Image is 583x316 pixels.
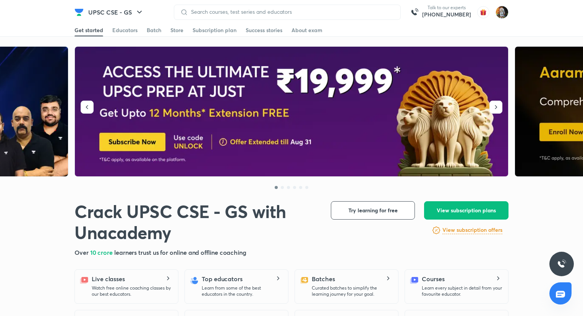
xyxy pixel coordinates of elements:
[442,226,502,234] h6: View subscription offers
[422,11,471,18] a: [PHONE_NUMBER]
[477,6,489,18] img: avatar
[202,285,282,297] p: Learn from some of the best educators in the country.
[92,285,172,297] p: Watch free online coaching classes by our best educators.
[193,24,236,36] a: Subscription plan
[147,26,161,34] div: Batch
[90,248,114,256] span: 10 crore
[312,274,335,283] h5: Batches
[170,24,183,36] a: Store
[246,26,282,34] div: Success stories
[442,226,502,235] a: View subscription offers
[92,274,125,283] h5: Live classes
[331,201,415,220] button: Try learning for free
[407,5,422,20] img: call-us
[74,8,84,17] img: Company Logo
[557,259,566,269] img: ttu
[193,26,236,34] div: Subscription plan
[312,285,392,297] p: Curated batches to simplify the learning journey for your goal.
[291,24,322,36] a: About exam
[112,24,138,36] a: Educators
[74,24,103,36] a: Get started
[348,207,398,214] span: Try learning for free
[246,24,282,36] a: Success stories
[170,26,183,34] div: Store
[84,5,149,20] button: UPSC CSE - GS
[74,201,319,243] h1: Crack UPSC CSE - GS with Unacademy
[114,248,246,256] span: learners trust us for online and offline coaching
[202,274,243,283] h5: Top educators
[74,26,103,34] div: Get started
[74,248,90,256] span: Over
[422,274,444,283] h5: Courses
[291,26,322,34] div: About exam
[112,26,138,34] div: Educators
[422,5,471,11] p: Talk to our experts
[424,201,509,220] button: View subscription plans
[422,285,502,297] p: Learn every subject in detail from your favourite educator.
[496,6,509,19] img: Prakhar Singh
[147,24,161,36] a: Batch
[188,9,394,15] input: Search courses, test series and educators
[437,207,496,214] span: View subscription plans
